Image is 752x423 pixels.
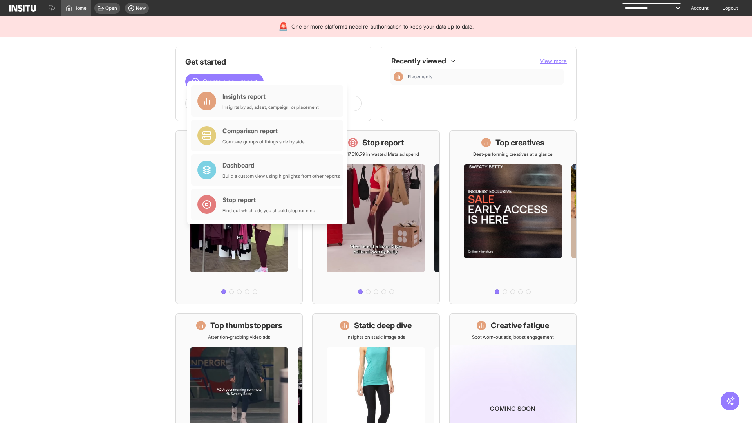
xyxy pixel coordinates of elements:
div: Compare groups of things side by side [222,139,305,145]
h1: Stop report [362,137,404,148]
div: Insights [394,72,403,81]
p: Attention-grabbing video ads [208,334,270,340]
div: 🚨 [278,21,288,32]
div: Dashboard [222,161,340,170]
div: Build a custom view using highlights from other reports [222,173,340,179]
a: What's live nowSee all active ads instantly [175,130,303,304]
p: Save £17,516.79 in wasted Meta ad spend [333,151,419,157]
span: Placements [408,74,432,80]
a: Top creativesBest-performing creatives at a glance [449,130,577,304]
img: Logo [9,5,36,12]
button: Create a new report [185,74,264,89]
span: One or more platforms need re-authorisation to keep your data up to date. [291,23,474,31]
p: Best-performing creatives at a glance [473,151,553,157]
div: Insights report [222,92,319,101]
h1: Get started [185,56,362,67]
span: Create a new report [202,77,257,86]
button: View more [540,57,567,65]
div: Insights by ad, adset, campaign, or placement [222,104,319,110]
p: Insights on static image ads [347,334,405,340]
span: New [136,5,146,11]
span: Placements [408,74,560,80]
h1: Static deep dive [354,320,412,331]
span: Home [74,5,87,11]
div: Stop report [222,195,315,204]
div: Find out which ads you should stop running [222,208,315,214]
h1: Top creatives [495,137,544,148]
h1: Top thumbstoppers [210,320,282,331]
div: Comparison report [222,126,305,136]
a: Stop reportSave £17,516.79 in wasted Meta ad spend [312,130,439,304]
span: View more [540,58,567,64]
span: Open [105,5,117,11]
